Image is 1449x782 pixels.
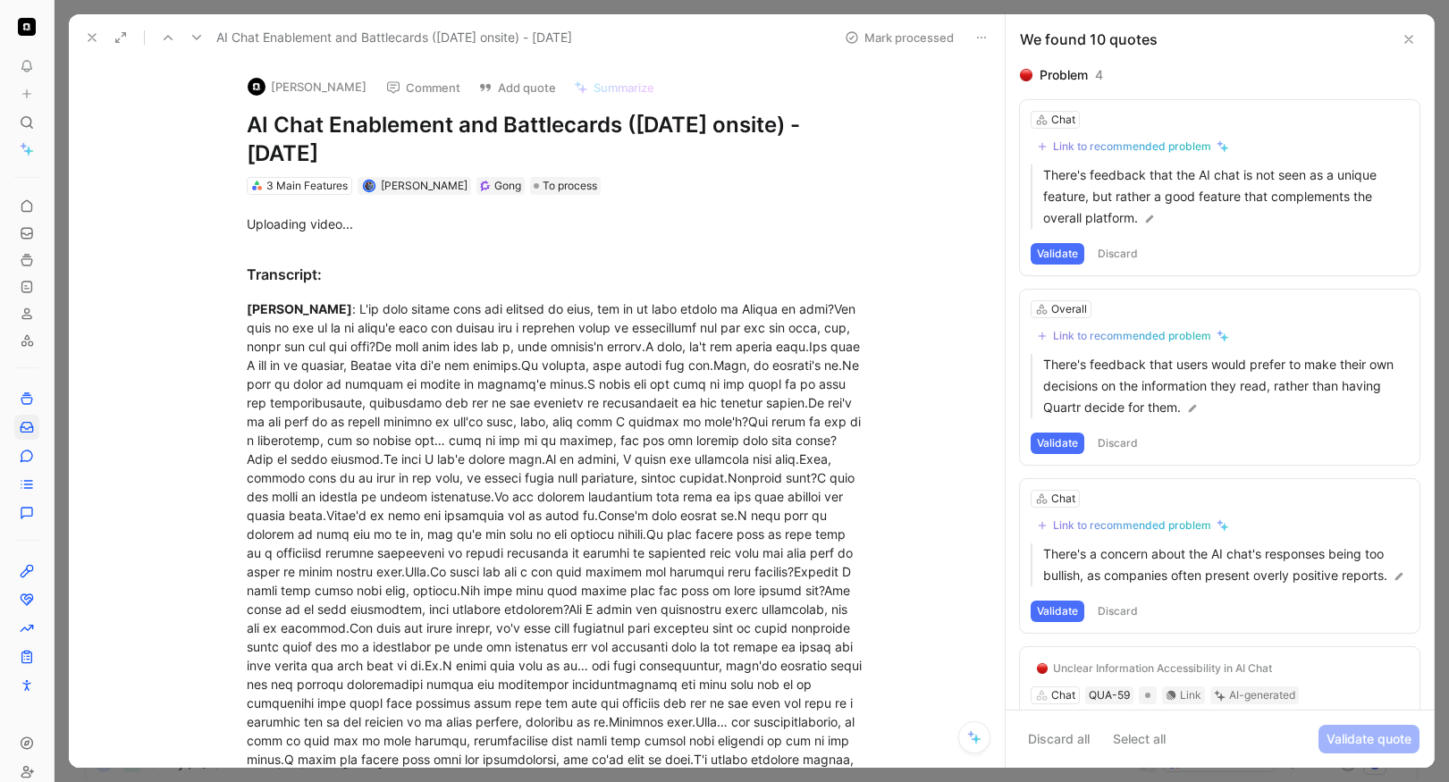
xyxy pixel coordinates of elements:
[365,181,375,191] img: avatar
[247,264,865,285] div: Transcript:
[1020,69,1032,81] img: 🔴
[18,18,36,36] img: Quartr
[494,177,521,195] div: Gong
[248,78,265,96] img: logo
[1091,243,1144,265] button: Discard
[1143,213,1156,225] img: pen.svg
[1393,570,1405,583] img: pen.svg
[1051,111,1075,129] div: Chat
[1040,64,1088,86] div: Problem
[1031,515,1235,536] button: Link to recommended problem
[14,14,39,39] button: Quartr
[247,111,865,168] h1: AI Chat Enablement and Battlecards ([DATE] onsite) - [DATE]
[378,75,468,100] button: Comment
[566,75,662,100] button: Summarize
[1053,518,1211,533] div: Link to recommended problem
[1095,64,1103,86] div: 4
[266,177,348,195] div: 3 Main Features
[1031,433,1084,454] button: Validate
[470,75,564,100] button: Add quote
[1091,433,1144,454] button: Discard
[247,214,865,233] div: Uploading video...
[1051,490,1075,508] div: Chat
[1091,601,1144,622] button: Discard
[1318,725,1420,753] button: Validate quote
[240,73,375,100] button: logo[PERSON_NAME]
[1053,661,1272,676] div: Unclear Information Accessibility in AI Chat
[1020,29,1158,50] div: We found 10 quotes
[1031,136,1235,157] button: Link to recommended problem
[1043,164,1409,229] p: There's feedback that the AI chat is not seen as a unique feature, but rather a good feature that...
[543,177,597,195] span: To process
[594,80,654,96] span: Summarize
[1031,243,1084,265] button: Validate
[381,179,468,192] span: [PERSON_NAME]
[1031,658,1278,679] button: 🔴Unclear Information Accessibility in AI Chat
[1043,543,1409,586] p: There's a concern about the AI chat's responses being too bullish, as companies often present ove...
[1020,725,1098,753] button: Discard all
[1053,139,1211,154] div: Link to recommended problem
[1105,725,1174,753] button: Select all
[1043,354,1409,418] p: There's feedback that users would prefer to make their own decisions on the information they read...
[837,25,962,50] button: Mark processed
[1051,300,1087,318] div: Overall
[1053,329,1211,343] div: Link to recommended problem
[1037,663,1048,674] img: 🔴
[1031,325,1235,347] button: Link to recommended problem
[1031,601,1084,622] button: Validate
[216,27,572,48] span: AI Chat Enablement and Battlecards ([DATE] onsite) - [DATE]
[530,177,601,195] div: To process
[1186,402,1199,415] img: pen.svg
[247,301,352,316] mark: [PERSON_NAME]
